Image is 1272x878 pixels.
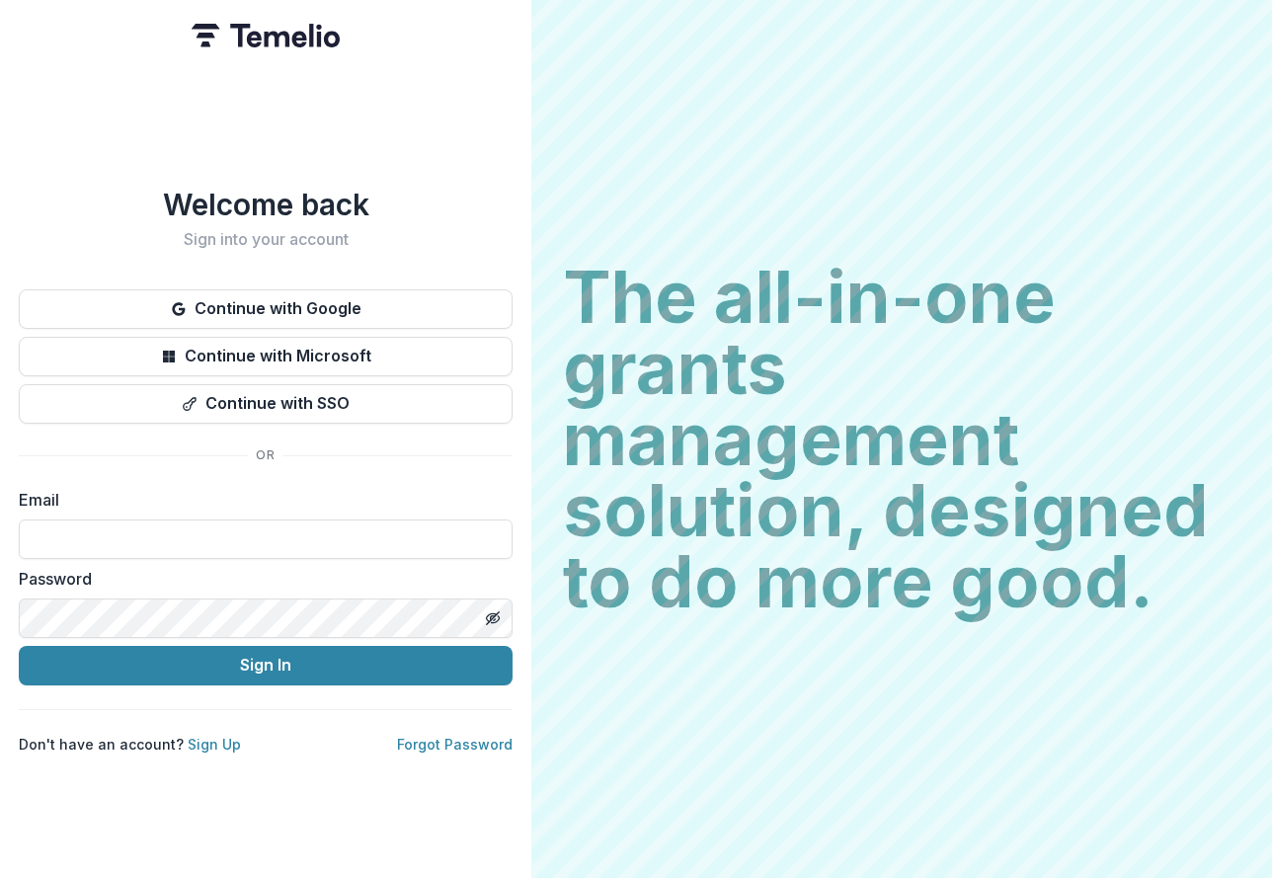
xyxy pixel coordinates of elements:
[19,230,513,249] h2: Sign into your account
[19,734,241,755] p: Don't have an account?
[477,602,509,634] button: Toggle password visibility
[192,24,340,47] img: Temelio
[397,736,513,753] a: Forgot Password
[188,736,241,753] a: Sign Up
[19,289,513,329] button: Continue with Google
[19,646,513,685] button: Sign In
[19,567,501,591] label: Password
[19,384,513,424] button: Continue with SSO
[19,187,513,222] h1: Welcome back
[19,488,501,512] label: Email
[19,337,513,376] button: Continue with Microsoft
